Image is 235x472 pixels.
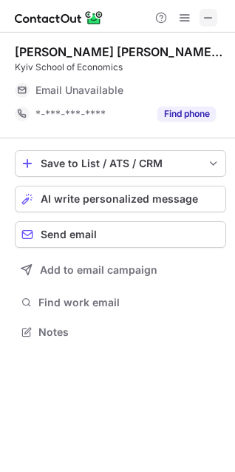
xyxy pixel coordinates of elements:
[38,326,220,339] span: Notes
[15,221,226,248] button: Send email
[40,264,157,276] span: Add to email campaign
[41,193,198,205] span: AI write personalized message
[15,322,226,343] button: Notes
[15,44,226,59] div: [PERSON_NAME] [PERSON_NAME]-Center
[41,158,200,169] div: Save to List / ATS / CRM
[35,84,123,97] span: Email Unavailable
[15,292,226,313] button: Find work email
[15,257,226,283] button: Add to email campaign
[15,61,226,74] div: Kyiv School of Economics
[41,229,97,240] span: Send email
[15,9,103,27] img: ContactOut v5.3.10
[157,107,216,121] button: Reveal Button
[38,296,220,309] span: Find work email
[15,186,226,212] button: AI write personalized message
[15,150,226,177] button: save-profile-one-click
